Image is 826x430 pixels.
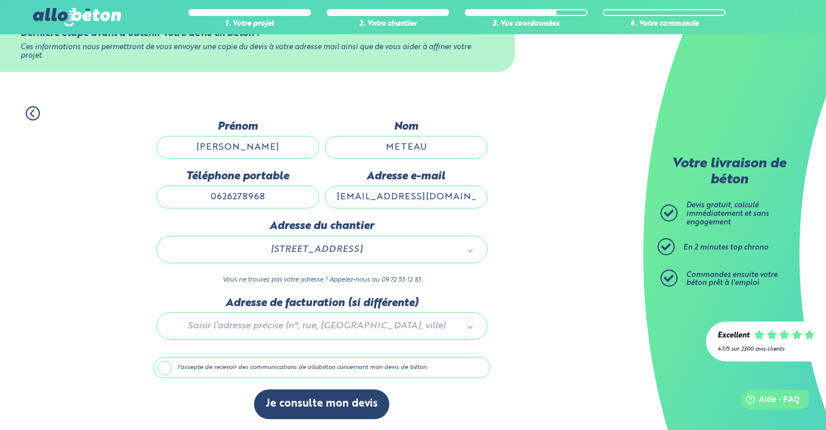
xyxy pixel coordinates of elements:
[254,389,389,419] button: Je consulte mon devis
[173,242,461,257] span: [STREET_ADDRESS]
[718,332,750,340] div: Excellent
[465,20,587,29] div: 3. Vos coordonnées
[683,244,768,251] span: En 2 minutes top chrono
[686,271,777,287] span: Commandez ensuite votre béton prêt à l'emploi
[325,120,487,133] label: Nom
[686,202,769,226] span: Devis gratuit, calculé immédiatement et sans engagement
[603,20,726,29] div: 4. Votre commande
[156,275,487,286] p: Vous ne trouvez pas votre adresse ? Appelez-nous au 09 72 55 12 83
[154,357,490,379] label: J'accepte de recevoir des communications de allobéton concernant mon devis de béton.
[325,170,487,183] label: Adresse e-mail
[21,43,494,60] div: Ces informations nous permettront de vous envoyer une copie du devis à votre adresse mail ainsi q...
[156,186,319,208] input: ex : 0642930817
[325,186,487,208] input: ex : contact@allobeton.fr
[156,170,319,183] label: Téléphone portable
[168,242,476,257] a: [STREET_ADDRESS]
[663,156,795,188] p: Votre livraison de béton
[156,120,319,133] label: Prénom
[724,385,813,417] iframe: Help widget launcher
[325,136,487,159] input: Quel est votre nom de famille ?
[156,220,487,232] label: Adresse du chantier
[188,20,311,29] div: 1. Votre projet
[718,346,815,352] div: 4.7/5 sur 2300 avis clients
[33,8,121,26] img: allobéton
[156,136,319,159] input: Quel est votre prénom ?
[327,20,449,29] div: 2. Votre chantier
